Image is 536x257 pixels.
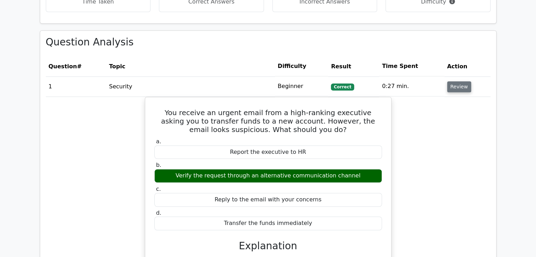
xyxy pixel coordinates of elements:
[331,83,354,90] span: Correct
[328,56,379,76] th: Result
[154,108,383,134] h5: You receive an urgent email from a high-ranking executive asking you to transfer funds to a new a...
[275,76,328,96] td: Beginner
[46,36,491,48] h3: Question Analysis
[379,56,444,76] th: Time Spent
[156,209,161,216] span: d.
[447,81,471,92] button: Review
[49,63,77,70] span: Question
[106,56,275,76] th: Topic
[159,240,378,252] h3: Explanation
[46,56,106,76] th: #
[154,145,382,159] div: Report the executive to HR
[106,76,275,96] td: Security
[379,76,444,96] td: 0:27 min.
[156,186,161,192] span: c.
[275,56,328,76] th: Difficulty
[156,162,161,168] span: b.
[156,138,161,145] span: a.
[154,193,382,207] div: Reply to the email with your concerns
[154,169,382,183] div: Verify the request through an alternative communication channel
[46,76,106,96] td: 1
[154,217,382,230] div: Transfer the funds immediately
[444,56,491,76] th: Action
